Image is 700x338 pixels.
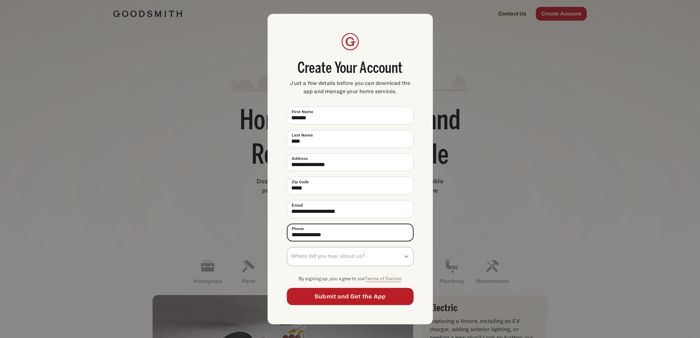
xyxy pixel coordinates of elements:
span: Email [292,202,303,208]
span: Just a few details before you can download the app and manage your home services. [287,79,414,96]
span: Phone [292,226,304,232]
span: First Name [292,109,313,115]
span: Zip Code [292,179,309,185]
button: Submit and Get the App [287,288,414,305]
p: By signing up, you agree to our [287,275,414,283]
a: Terms of Service [365,275,401,281]
span: Create Your Account [287,61,414,76]
span: Last Name [292,132,313,138]
span: Address [292,155,308,162]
